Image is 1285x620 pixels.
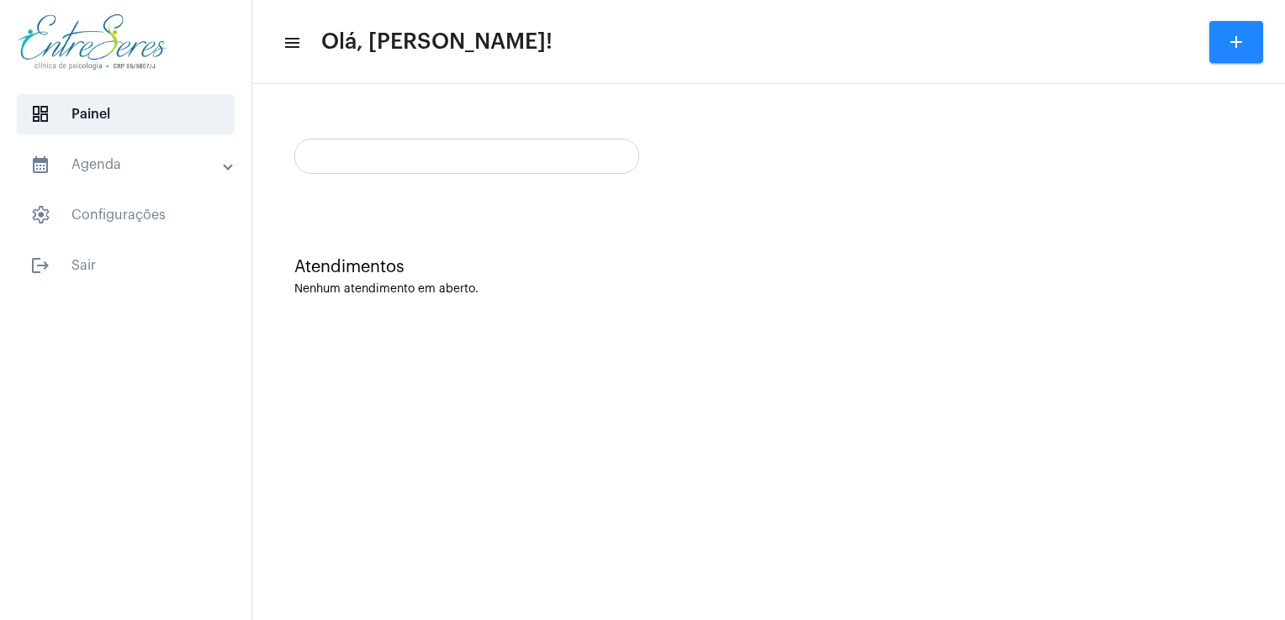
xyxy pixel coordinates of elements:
[1226,32,1246,52] mat-icon: add
[30,205,50,225] span: sidenav icon
[10,144,251,185] mat-expansion-panel-header: sidenav iconAgenda
[17,195,235,235] span: Configurações
[30,255,50,276] mat-icon: sidenav icon
[30,104,50,124] span: sidenav icon
[17,94,235,134] span: Painel
[294,283,1243,296] div: Nenhum atendimento em aberto.
[30,155,225,175] mat-panel-title: Agenda
[321,29,553,55] span: Olá, [PERSON_NAME]!
[30,155,50,175] mat-icon: sidenav icon
[13,8,171,76] img: aa27006a-a7e4-c883-abf8-315c10fe6841.png
[283,33,299,53] mat-icon: sidenav icon
[17,245,235,286] span: Sair
[294,258,1243,276] div: Atendimentos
